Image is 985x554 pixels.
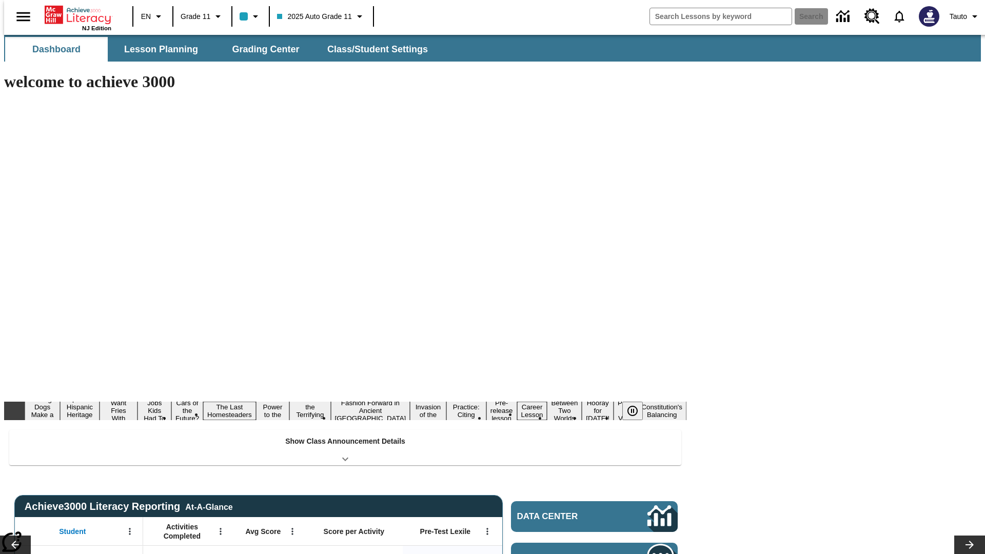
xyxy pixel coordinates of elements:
button: Slide 11 Mixed Practice: Citing Evidence [446,394,486,428]
span: EN [141,11,151,22]
a: Data Center [830,3,858,31]
div: Pause [622,402,653,420]
div: Show Class Announcement Details [9,430,681,465]
button: Class/Student Settings [319,37,436,62]
button: Open side menu [8,2,38,32]
div: At-A-Glance [185,501,232,512]
button: Language: EN, Select a language [136,7,169,26]
a: Home [45,5,111,25]
span: Score per Activity [324,527,385,536]
button: Slide 9 Fashion Forward in Ancient Rome [331,398,410,424]
button: Open Menu [213,524,228,539]
button: Slide 12 Pre-release lesson [486,398,517,424]
button: Slide 1 Diving Dogs Make a Splash [25,394,60,428]
h1: welcome to achieve 3000 [4,72,686,91]
button: Lesson Planning [110,37,212,62]
button: Slide 15 Hooray for Constitution Day! [582,398,614,424]
span: Grade 11 [181,11,210,22]
button: Grade: Grade 11, Select a grade [176,7,228,26]
div: Home [45,4,111,31]
button: Lesson carousel, Next [954,536,985,554]
button: Slide 3 Do You Want Fries With That? [100,390,138,431]
button: Slide 6 The Last Homesteaders [203,402,256,420]
span: Achieve3000 Literacy Reporting [25,501,233,512]
button: Class: 2025 Auto Grade 11, Select your class [273,7,369,26]
button: Slide 5 Cars of the Future? [171,398,203,424]
a: Resource Center, Will open in new tab [858,3,886,30]
button: Slide 8 Attack of the Terrifying Tomatoes [289,394,330,428]
button: Profile/Settings [945,7,985,26]
button: Dashboard [5,37,108,62]
span: Class/Student Settings [327,44,428,55]
span: Student [59,527,86,536]
button: Open Menu [122,524,137,539]
span: Data Center [517,511,613,522]
span: Lesson Planning [124,44,198,55]
p: Show Class Announcement Details [285,436,405,447]
button: Open Menu [480,524,495,539]
button: Slide 16 Point of View [614,398,637,424]
div: SubNavbar [4,37,437,62]
span: Tauto [950,11,967,22]
span: Dashboard [32,44,81,55]
a: Data Center [511,501,678,532]
button: Grading Center [214,37,317,62]
button: Slide 13 Career Lesson [517,402,547,420]
button: Open Menu [285,524,300,539]
button: Slide 10 The Invasion of the Free CD [410,394,446,428]
button: Slide 7 Solar Power to the People [256,394,290,428]
span: Activities Completed [148,522,216,541]
input: search field [650,8,792,25]
button: Class color is light blue. Change class color [235,7,266,26]
span: Pre-Test Lexile [420,527,471,536]
span: Avg Score [245,527,281,536]
button: Select a new avatar [913,3,945,30]
span: NJ Edition [82,25,111,31]
button: Slide 14 Between Two Worlds [547,398,582,424]
button: Slide 2 ¡Viva Hispanic Heritage Month! [60,394,100,428]
button: Slide 4 Dirty Jobs Kids Had To Do [137,390,171,431]
a: Notifications [886,3,913,30]
img: Avatar [919,6,939,27]
span: 2025 Auto Grade 11 [277,11,351,22]
span: Grading Center [232,44,299,55]
button: Slide 17 The Constitution's Balancing Act [637,394,686,428]
div: SubNavbar [4,35,981,62]
button: Pause [622,402,643,420]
